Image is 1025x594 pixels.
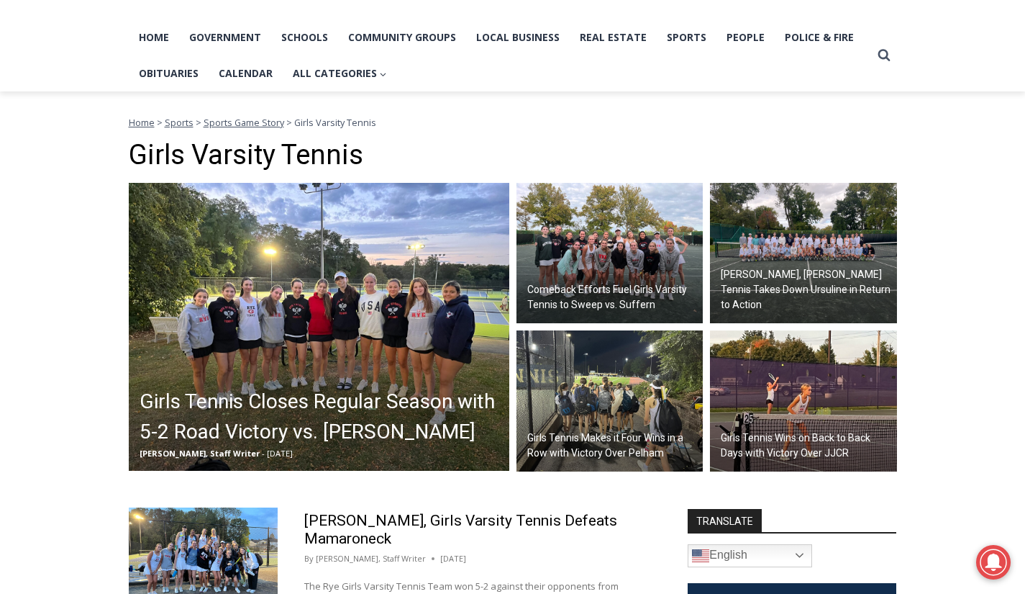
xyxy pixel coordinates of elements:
img: (PHOTO: 11 match players on the Girls Varsity Tennis Team pose under the lights after victory at ... [129,183,509,471]
a: Obituaries [129,55,209,91]
a: Girls Tennis Wins on Back to Back Days with Victory Over JJCR [710,330,897,472]
img: (PHOTO: The entire Rye Varsity Tennis program poses for a photo at a practice at Manursing Island... [710,183,897,324]
a: Home [129,116,155,129]
a: Schools [271,19,338,55]
time: [DATE] [440,552,466,565]
img: en [692,547,709,564]
a: Police & Fire [775,19,864,55]
a: Home [129,19,179,55]
a: Real Estate [570,19,657,55]
img: (PHOTO: Girls Tennis player Caroline May serves as her partner Eliza Relyea prepares for the voll... [710,330,897,472]
button: View Search Form [871,42,897,68]
strong: TRANSLATE [688,509,762,532]
span: By [304,552,314,565]
span: > [196,116,201,129]
button: Child menu of All Categories [283,55,397,91]
a: Calendar [209,55,283,91]
a: Sports [165,116,193,129]
h2: [PERSON_NAME], [PERSON_NAME] Tennis Takes Down Ursuline in Return to Action [721,267,893,312]
a: Girls Tennis Closes Regular Season with 5-2 Road Victory vs. [PERSON_NAME] [PERSON_NAME], Staff W... [129,183,509,471]
a: [PERSON_NAME], Girls Varsity Tennis Defeats Mamaroneck [304,512,617,547]
img: (PHOTO: The Girls Varsity Tennis Team races to the bus after a busy week of matches, winning four... [516,330,703,472]
a: People [716,19,775,55]
span: [PERSON_NAME], Staff Writer [140,448,260,459]
h2: Comeback Efforts Fuel Girls Varsity Tennis to Sweep vs. Suffern [527,282,700,312]
h2: Girls Tennis Makes it Four Wins in a Row with Victory Over Pelham [527,431,700,461]
a: Community Groups [338,19,466,55]
span: [DATE] [267,448,293,459]
nav: Breadcrumbs [129,115,897,130]
a: English [688,544,812,567]
h2: Girls Tennis Closes Regular Season with 5-2 Road Victory vs. [PERSON_NAME] [140,387,506,447]
span: > [157,116,163,129]
span: - [262,448,265,459]
a: [PERSON_NAME], Staff Writer [316,553,426,564]
a: Sports [657,19,716,55]
a: Sports Game Story [204,116,284,129]
img: (PHOTO: The Rye Girls Varsity Tennis Team poses for a group photo after the victory and senior ni... [516,183,703,324]
h2: Girls Tennis Wins on Back to Back Days with Victory Over JJCR [721,431,893,461]
span: > [286,116,292,129]
span: Girls Varsity Tennis [294,116,376,129]
a: Girls Tennis Makes it Four Wins in a Row with Victory Over Pelham [516,330,703,472]
nav: Primary Navigation [129,19,871,92]
a: Local Business [466,19,570,55]
a: [PERSON_NAME], [PERSON_NAME] Tennis Takes Down Ursuline in Return to Action [710,183,897,324]
a: Government [179,19,271,55]
h1: Girls Varsity Tennis [129,139,897,172]
a: Comeback Efforts Fuel Girls Varsity Tennis to Sweep vs. Suffern [516,183,703,324]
